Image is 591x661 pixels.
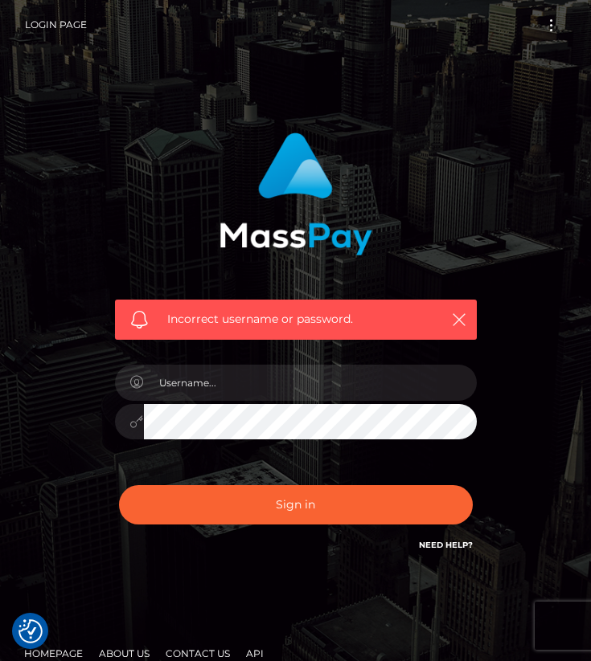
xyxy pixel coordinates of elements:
button: Consent Preferences [18,619,43,643]
input: Username... [144,365,477,401]
button: Sign in [119,485,473,524]
a: Need Help? [419,540,473,550]
img: Revisit consent button [18,619,43,643]
button: Toggle navigation [536,14,566,36]
span: Incorrect username or password. [167,311,429,328]
img: MassPay Login [220,133,372,255]
a: Login Page [25,8,87,42]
